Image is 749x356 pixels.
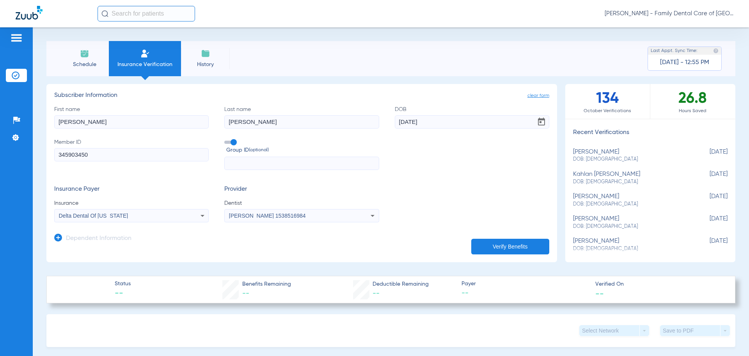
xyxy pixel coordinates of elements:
span: -- [115,288,131,299]
span: [DATE] [689,238,728,252]
span: [DATE] - 12:55 PM [660,59,709,66]
span: DOB: [DEMOGRAPHIC_DATA] [573,179,689,186]
h3: Provider [224,186,379,193]
div: 26.8 [650,84,735,119]
span: Group ID [226,146,379,154]
div: [PERSON_NAME] [573,215,689,230]
span: Schedule [66,61,103,68]
span: Hours Saved [650,107,735,115]
span: [PERSON_NAME] 1538516984 [229,213,306,219]
div: [PERSON_NAME] [573,193,689,208]
div: 134 [565,84,650,119]
span: [DATE] [689,148,728,163]
span: Payer [461,280,589,288]
span: -- [373,290,380,297]
span: DOB: [DEMOGRAPHIC_DATA] [573,156,689,163]
img: last sync help info [713,48,719,54]
h3: Recent Verifications [565,129,735,137]
small: (optional) [249,146,269,154]
div: [PERSON_NAME] [573,148,689,163]
span: -- [242,290,249,297]
label: First name [54,106,209,129]
div: kahlan [PERSON_NAME] [573,171,689,185]
input: Last name [224,115,379,129]
span: -- [595,289,604,297]
input: Search for patients [98,6,195,21]
img: History [201,49,210,58]
span: DOB: [DEMOGRAPHIC_DATA] [573,245,689,252]
h3: Dependent Information [66,235,131,243]
button: Open calendar [534,114,549,130]
span: DOB: [DEMOGRAPHIC_DATA] [573,201,689,208]
span: Insurance Verification [115,61,175,68]
img: Manual Insurance Verification [140,49,150,58]
span: [DATE] [689,215,728,230]
img: Search Icon [101,10,108,17]
span: [PERSON_NAME] - Family Dental Care of [GEOGRAPHIC_DATA] [605,10,733,18]
label: Member ID [54,138,209,170]
label: Last name [224,106,379,129]
span: -- [461,288,589,298]
span: Benefits Remaining [242,280,291,288]
h3: Subscriber Information [54,92,549,100]
span: [DATE] [689,193,728,208]
span: DOB: [DEMOGRAPHIC_DATA] [573,223,689,230]
span: Insurance [54,199,209,207]
span: Last Appt. Sync Time: [651,47,698,55]
button: Verify Benefits [471,239,549,254]
span: [DATE] [689,171,728,185]
img: hamburger-icon [10,33,23,43]
span: Delta Dental Of [US_STATE] [59,213,128,219]
input: First name [54,115,209,129]
span: Deductible Remaining [373,280,429,288]
span: Dentist [224,199,379,207]
span: October Verifications [565,107,650,115]
span: Status [115,280,131,288]
input: Member ID [54,148,209,161]
img: Schedule [80,49,89,58]
input: DOBOpen calendar [395,115,549,129]
img: Zuub Logo [16,6,43,20]
label: DOB [395,106,549,129]
span: Verified On [595,280,722,288]
span: History [187,61,224,68]
span: clear form [527,92,549,100]
div: [PERSON_NAME] [573,238,689,252]
h3: Insurance Payer [54,186,209,193]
